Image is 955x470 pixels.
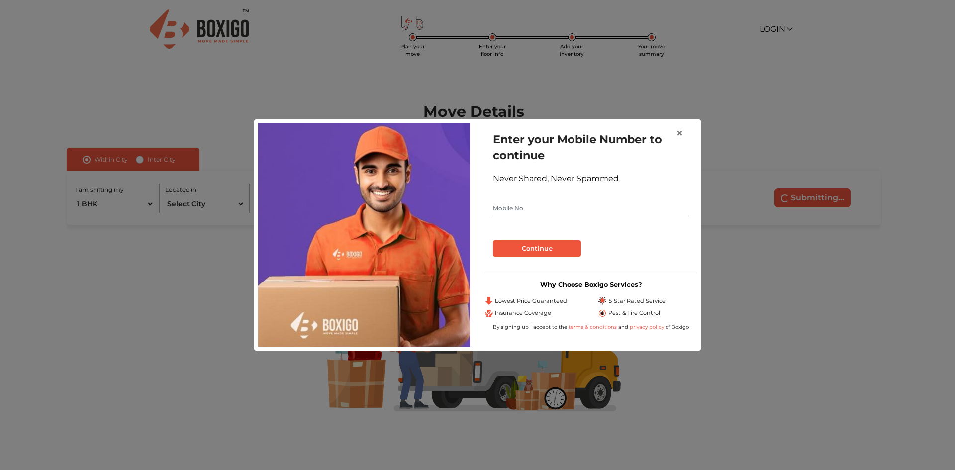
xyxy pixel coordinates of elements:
span: × [676,126,683,140]
a: privacy policy [628,324,666,330]
button: Continue [493,240,581,257]
h3: Why Choose Boxigo Services? [485,281,697,288]
div: Never Shared, Never Spammed [493,173,689,185]
button: Close [668,119,691,147]
span: 5 Star Rated Service [608,297,666,305]
a: terms & conditions [569,324,618,330]
input: Mobile No [493,200,689,216]
h1: Enter your Mobile Number to continue [493,131,689,163]
span: Insurance Coverage [495,309,551,317]
span: Lowest Price Guaranteed [495,297,567,305]
span: Pest & Fire Control [608,309,660,317]
img: relocation-img [258,123,470,346]
div: By signing up I accept to the and of Boxigo [485,323,697,331]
